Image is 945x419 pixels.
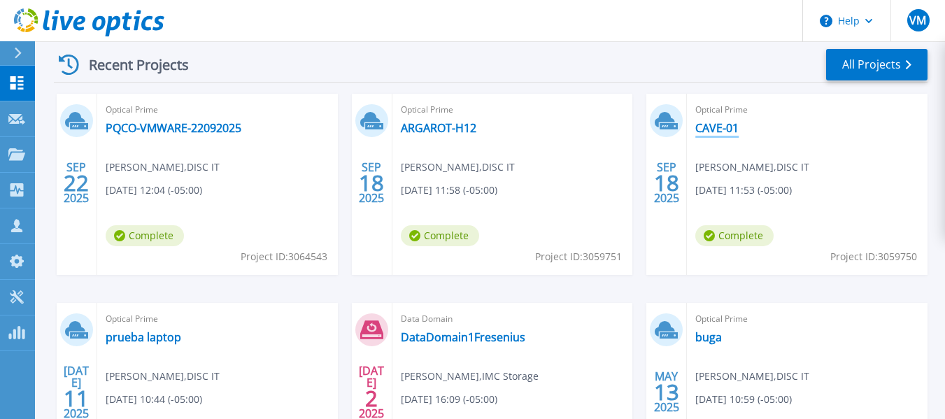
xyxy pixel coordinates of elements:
[63,157,90,208] div: SEP 2025
[695,159,809,175] span: [PERSON_NAME] , DISC IT
[695,183,792,198] span: [DATE] 11:53 (-05:00)
[695,369,809,384] span: [PERSON_NAME] , DISC IT
[54,48,208,82] div: Recent Projects
[695,311,919,327] span: Optical Prime
[106,311,329,327] span: Optical Prime
[401,121,476,135] a: ARGAROT-H12
[63,367,90,418] div: [DATE] 2025
[401,330,525,344] a: DataDomain1Fresenius
[909,15,926,26] span: VM
[358,157,385,208] div: SEP 2025
[830,249,917,264] span: Project ID: 3059750
[106,392,202,407] span: [DATE] 10:44 (-05:00)
[401,183,497,198] span: [DATE] 11:58 (-05:00)
[359,177,384,189] span: 18
[106,121,241,135] a: PQCO-VMWARE-22092025
[654,386,679,398] span: 13
[106,159,220,175] span: [PERSON_NAME] , DISC IT
[653,157,680,208] div: SEP 2025
[358,367,385,418] div: [DATE] 2025
[401,225,479,246] span: Complete
[401,159,515,175] span: [PERSON_NAME] , DISC IT
[106,369,220,384] span: [PERSON_NAME] , DISC IT
[695,225,774,246] span: Complete
[401,102,625,118] span: Optical Prime
[826,49,928,80] a: All Projects
[64,177,89,189] span: 22
[401,392,497,407] span: [DATE] 16:09 (-05:00)
[241,249,327,264] span: Project ID: 3064543
[64,392,89,404] span: 11
[535,249,622,264] span: Project ID: 3059751
[401,311,625,327] span: Data Domain
[401,369,539,384] span: [PERSON_NAME] , IMC Storage
[365,392,378,404] span: 2
[695,330,722,344] a: buga
[695,121,739,135] a: CAVE-01
[695,392,792,407] span: [DATE] 10:59 (-05:00)
[695,102,919,118] span: Optical Prime
[106,225,184,246] span: Complete
[106,102,329,118] span: Optical Prime
[654,177,679,189] span: 18
[106,183,202,198] span: [DATE] 12:04 (-05:00)
[106,330,181,344] a: prueba laptop
[653,367,680,418] div: MAY 2025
